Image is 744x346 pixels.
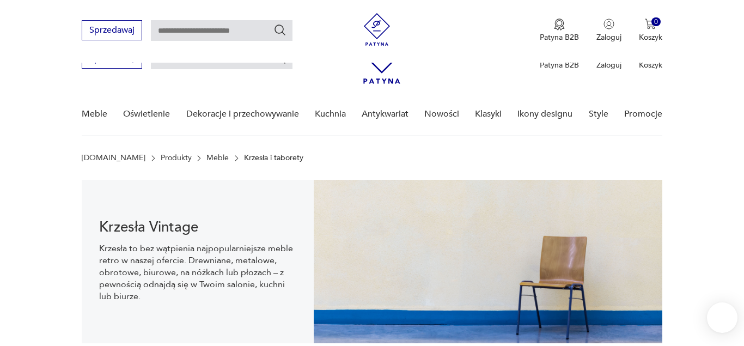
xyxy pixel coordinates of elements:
h1: Krzesła Vintage [99,221,296,234]
a: Style [589,93,608,135]
img: Ikona medalu [554,19,565,31]
a: Meble [206,154,229,162]
button: Zaloguj [596,19,621,43]
button: Sprzedawaj [82,20,142,40]
p: Patyna B2B [540,32,579,43]
img: bc88ca9a7f9d98aff7d4658ec262dcea.jpg [314,180,662,343]
a: Produkty [161,154,192,162]
div: 0 [651,17,661,27]
a: Promocje [624,93,662,135]
p: Krzesła to bez wątpienia najpopularniejsze meble retro w naszej ofercie. Drewniane, metalowe, obr... [99,242,296,302]
img: Ikona koszyka [645,19,656,29]
iframe: Smartsupp widget button [707,302,737,333]
p: Zaloguj [596,60,621,70]
a: Dekoracje i przechowywanie [186,93,299,135]
a: Klasyki [475,93,502,135]
a: Sprzedawaj [82,27,142,35]
button: Patyna B2B [540,19,579,43]
img: Patyna - sklep z meblami i dekoracjami vintage [361,13,393,46]
p: Krzesła i taborety [244,154,303,162]
a: Kuchnia [315,93,346,135]
a: Meble [82,93,107,135]
p: Koszyk [639,32,662,43]
p: Zaloguj [596,32,621,43]
button: 0Koszyk [639,19,662,43]
p: Koszyk [639,60,662,70]
a: Antykwariat [362,93,408,135]
button: Szukaj [273,23,286,37]
a: [DOMAIN_NAME] [82,154,145,162]
a: Ikona medaluPatyna B2B [540,19,579,43]
img: Ikonka użytkownika [603,19,614,29]
a: Ikony designu [517,93,572,135]
a: Nowości [424,93,459,135]
a: Sprzedawaj [82,56,142,63]
a: Oświetlenie [123,93,170,135]
p: Patyna B2B [540,60,579,70]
